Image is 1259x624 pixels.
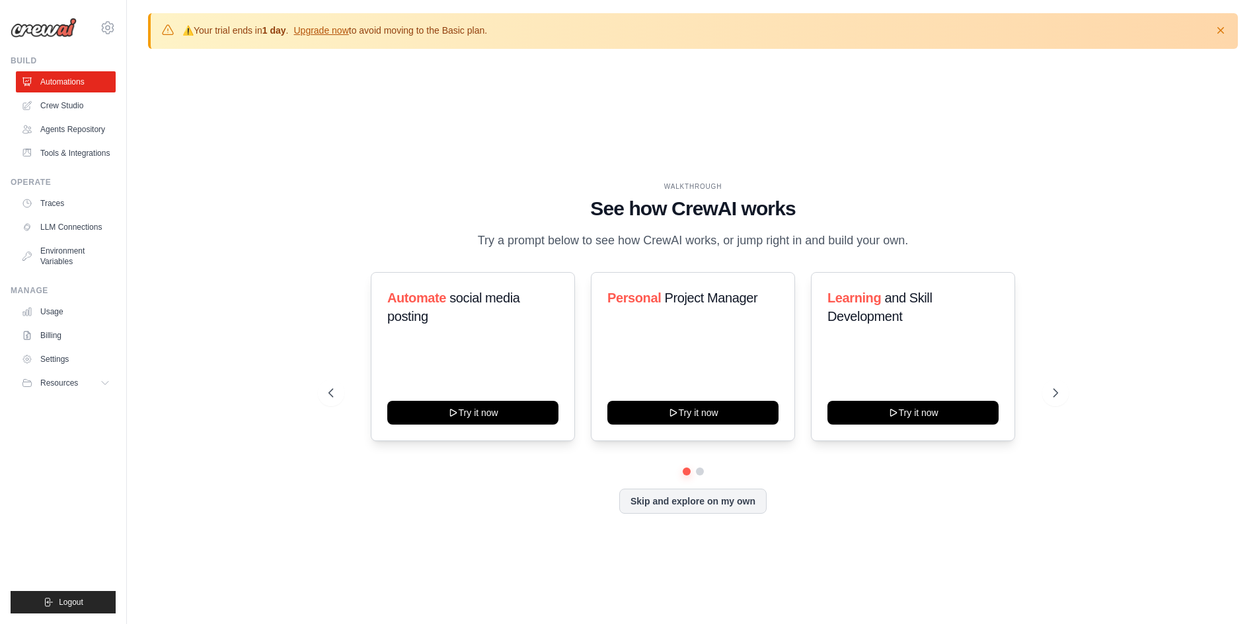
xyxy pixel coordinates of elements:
[293,25,348,36] a: Upgrade now
[328,182,1058,191] div: WALKTHROUGH
[387,291,520,324] span: social media posting
[16,240,116,272] a: Environment Variables
[11,55,116,66] div: Build
[607,401,779,425] button: Try it now
[16,193,116,214] a: Traces
[262,25,286,36] strong: 1 day
[387,401,558,425] button: Try it now
[387,291,446,305] span: Automate
[619,489,767,514] button: Skip and explore on my own
[16,301,116,322] a: Usage
[664,291,757,305] span: Project Manager
[607,291,661,305] span: Personal
[328,197,1058,221] h1: See how CrewAI works
[16,325,116,346] a: Billing
[59,597,83,607] span: Logout
[11,285,116,296] div: Manage
[16,143,116,164] a: Tools & Integrations
[827,291,881,305] span: Learning
[16,349,116,370] a: Settings
[11,177,116,188] div: Operate
[40,378,78,388] span: Resources
[182,25,194,36] strong: ⚠️
[827,291,932,324] span: and Skill Development
[827,401,999,425] button: Try it now
[11,18,77,38] img: Logo
[11,591,116,613] button: Logout
[16,372,116,394] button: Resources
[471,231,915,250] p: Try a prompt below to see how CrewAI works, or jump right in and build your own.
[16,71,116,92] a: Automations
[182,24,487,37] p: Your trial ends in . to avoid moving to the Basic plan.
[16,119,116,140] a: Agents Repository
[16,95,116,116] a: Crew Studio
[16,217,116,238] a: LLM Connections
